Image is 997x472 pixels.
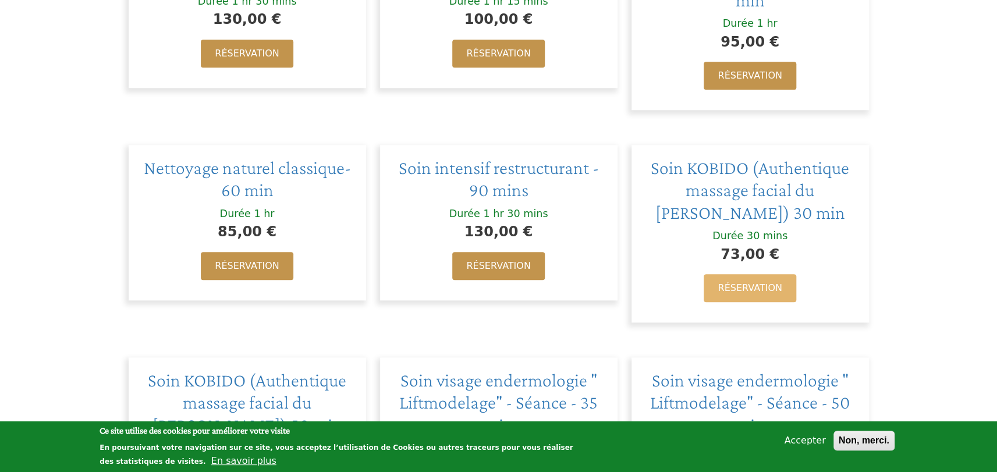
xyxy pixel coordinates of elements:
[833,431,895,450] button: Non, merci.
[201,40,293,68] a: Réservation
[211,454,276,468] button: En savoir plus
[399,370,598,435] a: Soin visage endermologie " Liftmodelage" - Séance - 35 min
[140,8,354,30] div: 130,00 €
[712,229,743,243] div: Durée
[650,370,850,435] a: Soin visage endermologie " Liftmodelage" - Séance - 50 min
[100,443,573,466] p: En poursuivant votre navigation sur ce site, vous acceptez l’utilisation de Cookies ou autres tra...
[140,221,354,243] div: 85,00 €
[723,17,754,30] div: Durée
[392,221,606,243] div: 130,00 €
[780,434,831,448] button: Accepter
[452,40,544,68] a: Réservation
[452,252,544,280] a: Réservation
[220,207,251,221] div: Durée
[704,274,796,302] a: Réservation
[643,243,857,265] div: 73,00 €
[483,207,548,221] div: 1 hr 30 mins
[747,229,787,243] div: 30 mins
[651,157,849,223] a: Soin KOBIDO (Authentique massage facial du [PERSON_NAME]) 30 min
[392,8,606,30] div: 100,00 €
[254,207,274,221] div: 1 hr
[148,370,346,435] a: Soin KOBIDO (Authentique massage facial du [PERSON_NAME]) 50 min
[201,252,293,280] a: Réservation
[144,157,351,200] a: Nettoyage naturel classique- 60 min
[100,424,578,437] h2: Ce site utilise des cookies pour améliorer votre visite
[704,62,796,90] a: Réservation
[643,31,857,53] div: 95,00 €
[399,157,599,200] a: Soin intensif restructurant - 90 mins
[757,17,777,30] div: 1 hr
[449,207,480,221] div: Durée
